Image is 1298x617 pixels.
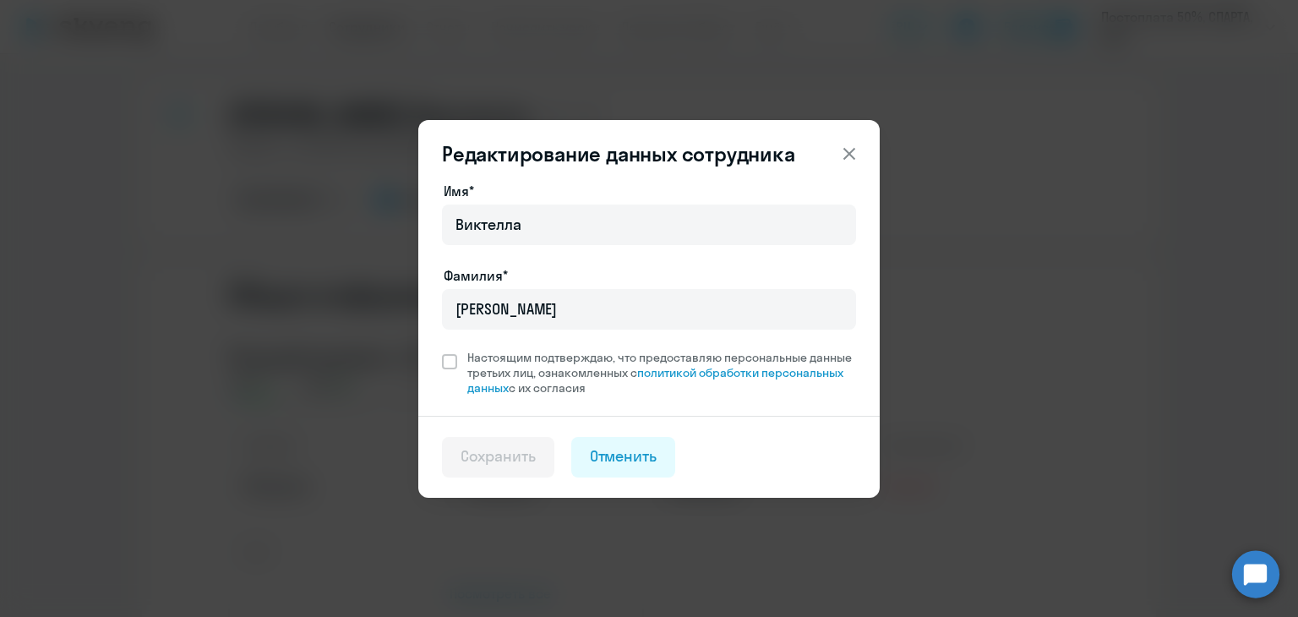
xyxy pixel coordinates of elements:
[418,140,880,167] header: Редактирование данных сотрудника
[571,437,676,478] button: Отменить
[444,265,508,286] label: Фамилия*
[467,350,856,396] span: Настоящим подтверждаю, что предоставляю персональные данные третьих лиц, ознакомленных с с их сог...
[442,437,554,478] button: Сохранить
[461,445,536,467] div: Сохранить
[467,365,843,396] a: политикой обработки персональных данных
[590,445,657,467] div: Отменить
